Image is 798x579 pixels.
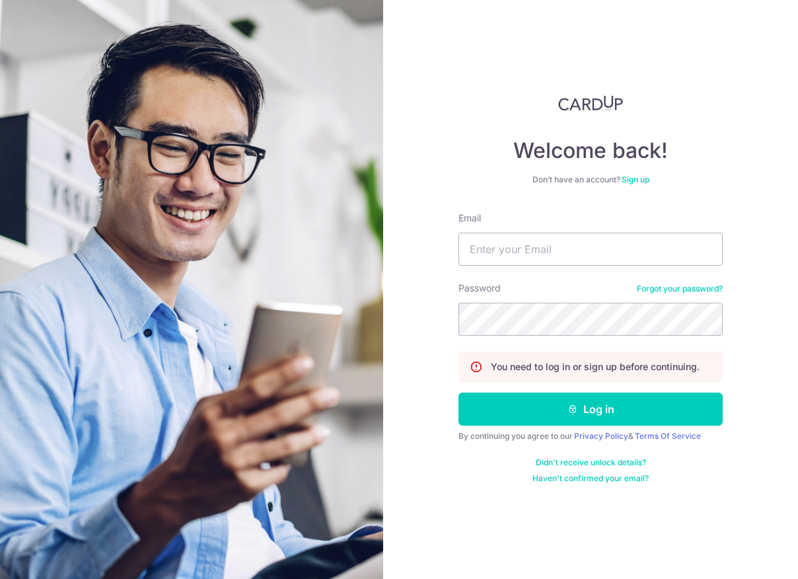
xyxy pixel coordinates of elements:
a: Forgot your password? [637,284,723,294]
h4: Welcome back! [458,137,723,164]
a: Terms Of Service [635,431,701,441]
input: Enter your Email [458,233,723,266]
a: Haven't confirmed your email? [532,473,649,484]
a: Sign up [622,174,649,184]
div: By continuing you agree to our & [458,431,723,442]
a: Privacy Policy [574,431,628,441]
button: Log in [458,393,723,426]
a: Didn't receive unlock details? [536,457,646,468]
div: Don’t have an account? [458,174,723,185]
label: Email [458,212,481,225]
img: CardUp Logo [558,95,623,111]
label: Password [458,282,501,295]
p: You need to log in or sign up before continuing. [491,360,700,373]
